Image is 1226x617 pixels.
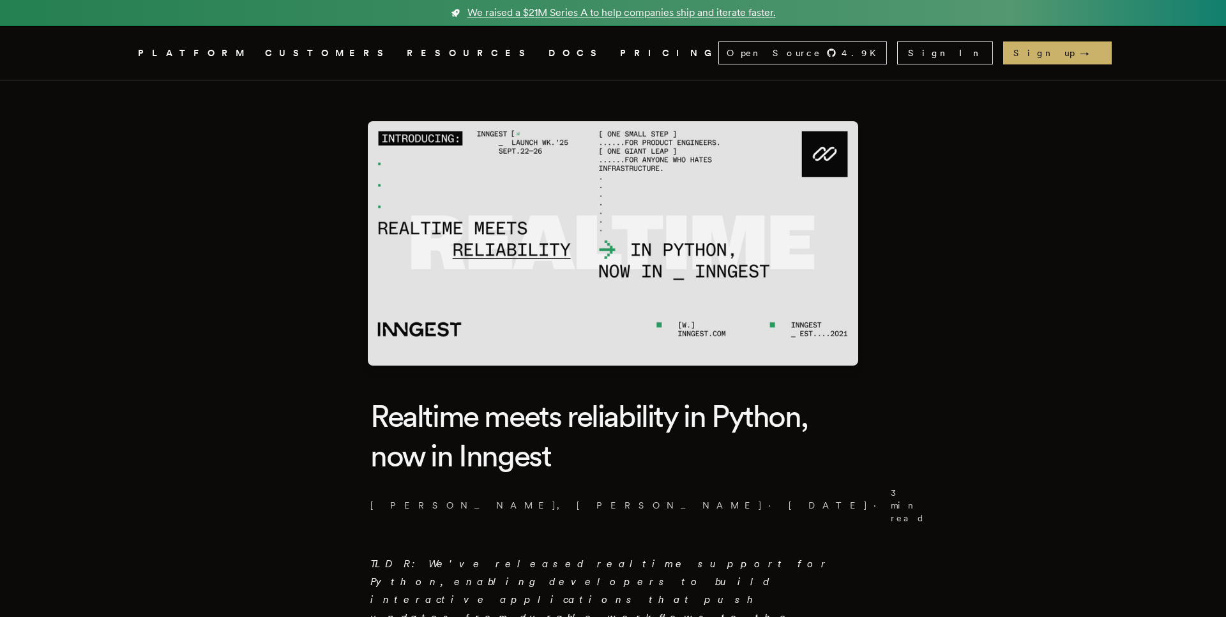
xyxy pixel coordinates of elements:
[577,499,763,512] a: [PERSON_NAME]
[368,121,858,366] img: Featured image for Realtime meets reliability in Python, now in Inngest blog post
[785,499,868,512] span: [DATE]
[407,45,533,61] button: RESOURCES
[370,486,856,524] p: [PERSON_NAME] , · ·
[727,47,821,59] span: Open Source
[1003,41,1112,64] a: Sign up
[1080,47,1101,59] span: →
[620,45,718,61] a: PRICING
[370,396,856,476] h1: Realtime meets reliability in Python, now in Inngest
[842,47,884,59] span: 4.9 K
[138,45,250,61] button: PLATFORM
[897,41,993,64] a: Sign In
[467,5,776,20] span: We raised a $21M Series A to help companies ship and iterate faster.
[891,486,925,524] span: 3 min read
[265,45,391,61] a: CUSTOMERS
[102,26,1124,80] nav: Global
[549,45,605,61] a: DOCS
